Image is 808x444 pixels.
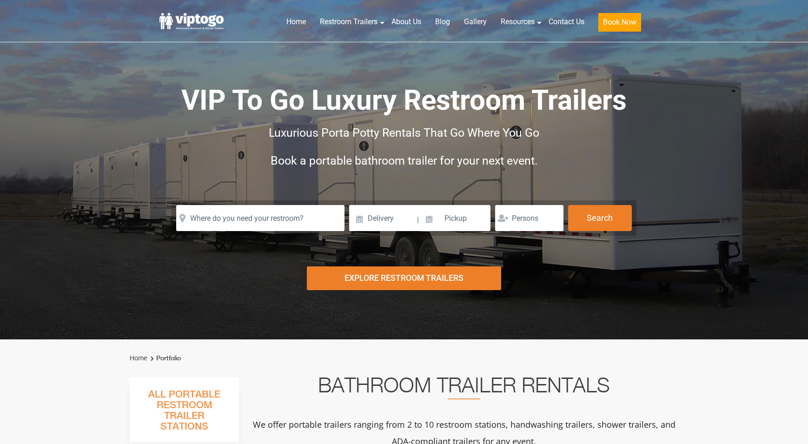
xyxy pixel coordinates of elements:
[252,377,676,399] h2: Bathroom Trailer Rentals
[130,354,147,362] a: Home
[349,205,416,231] input: Delivery
[307,266,501,290] div: Explore Restroom Trailers
[269,126,539,139] span: Luxurious Porta Potty Rentals That Go Where You Go
[591,12,648,37] a: Book Now
[494,12,542,32] a: Resources
[176,205,344,231] input: Where do you need your restroom?
[148,353,181,364] li: Portfolio
[271,154,538,167] span: Book a portable bathroom trailer for your next event.
[568,205,632,231] button: Search
[279,12,313,32] a: Home
[428,12,457,32] a: Blog
[495,205,563,231] input: Persons
[417,205,419,235] span: |
[771,407,808,444] button: Live Chat
[130,386,239,442] h3: All Portable Restroom Trailer Stations
[181,84,627,117] span: VIP To Go Luxury Restroom Trailers
[542,12,591,32] a: Contact Us
[384,12,428,32] a: About Us
[420,205,490,231] input: Pickup
[457,12,494,32] a: Gallery
[313,12,384,32] a: Restroom Trailers
[598,13,641,32] button: Book Now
